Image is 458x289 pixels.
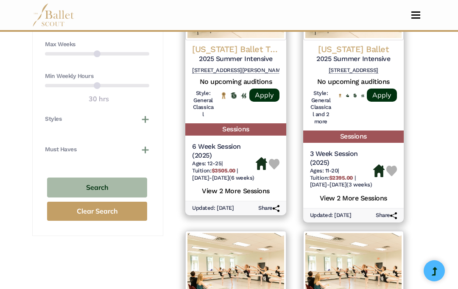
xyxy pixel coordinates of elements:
[256,157,267,170] img: Housing Available
[338,94,342,98] img: National
[192,185,279,196] h5: View 2 More Sessions
[376,212,397,219] h6: Share
[373,164,385,177] img: Housing Available
[45,40,149,49] h4: Max Weeks
[192,167,237,174] span: Tuition:
[303,131,404,143] h5: Sessions
[310,167,338,174] span: Ages: 11-20
[192,78,279,86] h5: No upcoming auditions
[45,145,149,154] button: Must Haves
[310,212,352,219] h6: Updated: [DATE]
[310,44,397,55] h4: [US_STATE] Ballet
[192,90,214,119] h6: Style: General Classical
[221,92,227,99] img: National
[185,123,286,136] h5: Sessions
[192,55,279,64] h5: 2025 Summer Intensive
[192,160,221,167] span: Ages: 12-25
[192,142,255,160] h5: 6 Week Session (2025)
[192,205,234,212] h6: Updated: [DATE]
[45,115,149,123] button: Styles
[310,90,332,126] h6: Style: General Classical and 2 more
[310,167,373,189] h6: | |
[310,181,372,188] span: [DATE]-[DATE] (3 weeks)
[269,159,279,170] img: Heart
[241,93,247,99] img: In Person
[47,178,147,197] button: Search
[89,94,109,105] output: 30 hrs
[192,44,279,55] h4: [US_STATE] Ballet Theatre (OBT)
[47,202,147,221] button: Clear Search
[212,167,235,174] b: $3505.00
[367,89,397,102] a: Apply
[258,205,279,212] h6: Share
[45,115,61,123] h4: Styles
[249,89,279,102] a: Apply
[353,94,357,97] img: Offers Scholarship
[329,175,353,181] b: $2395.00
[310,192,397,203] h5: View 2 More Sessions
[192,175,254,181] span: [DATE]-[DATE] (6 weeks)
[231,92,237,99] img: Offers Scholarship
[386,166,397,176] img: Heart
[192,160,255,182] h6: | |
[406,11,426,19] button: Toggle navigation
[45,72,149,81] h4: Min Weekly Hours
[361,94,364,97] img: In Person
[310,55,397,64] h5: 2025 Summer Intensive
[346,94,349,97] img: Offers Financial Aid
[310,175,355,181] span: Tuition:
[310,78,397,86] h5: No upcoming auditions
[310,150,373,167] h5: 3 Week Session (2025)
[45,145,76,154] h4: Must Haves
